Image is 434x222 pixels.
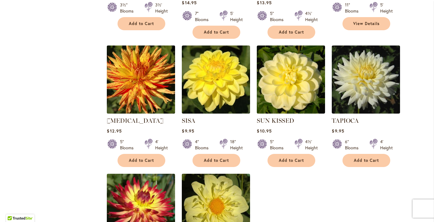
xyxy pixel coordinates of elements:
[345,2,362,14] div: 11" Blooms
[230,139,243,151] div: 18" Height
[353,21,380,26] span: View Details
[107,117,163,124] a: [MEDICAL_DATA]
[129,158,154,163] span: Add to Cart
[380,139,393,151] div: 4' Height
[118,17,165,30] button: Add to Cart
[257,117,294,124] a: SUN KISSED
[270,10,287,23] div: 5" Blooms
[345,139,362,151] div: 6" Blooms
[120,139,137,151] div: 5" Blooms
[342,154,390,167] button: Add to Cart
[182,45,250,114] img: SISA
[5,200,22,217] iframe: Launch Accessibility Center
[332,117,359,124] a: TAPIOCA
[305,10,318,23] div: 4½' Height
[332,109,400,115] a: TAPIOCA
[257,128,271,134] span: $10.95
[332,45,400,114] img: TAPIOCA
[354,158,379,163] span: Add to Cart
[182,128,194,134] span: $9.95
[204,158,229,163] span: Add to Cart
[118,154,165,167] button: Add to Cart
[182,109,250,115] a: SISA
[182,117,195,124] a: SISA
[257,45,325,114] img: SUN KISSED
[120,2,137,14] div: 3½" Blooms
[332,128,344,134] span: $9.95
[155,139,168,151] div: 4' Height
[380,2,393,14] div: 5' Height
[204,30,229,35] span: Add to Cart
[268,26,315,39] button: Add to Cart
[193,154,240,167] button: Add to Cart
[195,139,212,151] div: 4" Blooms
[129,21,154,26] span: Add to Cart
[279,30,304,35] span: Add to Cart
[230,10,243,23] div: 5' Height
[305,139,318,151] div: 4½' Height
[342,17,390,30] a: View Details
[107,109,175,115] a: POPPERS
[193,26,240,39] button: Add to Cart
[268,154,315,167] button: Add to Cart
[105,44,177,115] img: POPPERS
[279,158,304,163] span: Add to Cart
[107,128,122,134] span: $12.95
[270,139,287,151] div: 5" Blooms
[195,10,212,23] div: 7" Blooms
[257,109,325,115] a: SUN KISSED
[155,2,168,14] div: 3½' Height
